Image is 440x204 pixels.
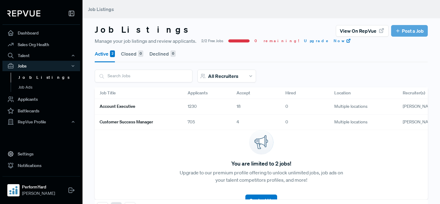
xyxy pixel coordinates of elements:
[304,38,351,44] a: Upgrade Now
[183,115,232,130] div: 705
[2,61,80,71] button: Jobs
[336,25,389,37] button: View on RepVue
[2,39,80,50] a: Sales Org Health
[249,130,273,155] img: announcement
[88,6,114,12] span: Job Listings
[170,50,176,57] div: 0
[2,105,80,117] a: Battlecards
[403,119,436,125] span: [PERSON_NAME]
[95,70,192,82] input: Search Jobs
[95,37,196,45] span: Manage your job listings and review applicants.
[2,148,80,160] a: Settings
[95,24,194,35] h3: Job Listings
[178,169,345,184] p: Upgrade to our premium profile offering to unlock unlimited jobs, job ads on your talent competit...
[232,115,280,130] div: 4
[188,90,208,96] span: Applicants
[249,197,273,203] span: Contact Us
[2,117,80,127] button: RepVue Profile
[100,101,173,112] a: Account Executive
[9,185,18,195] img: PerformYard
[334,90,351,96] span: Location
[22,190,55,197] span: [PERSON_NAME]
[121,45,143,62] button: Closed 0
[183,99,232,115] div: 1230
[403,90,425,96] span: Recruiter(s)
[280,115,329,130] div: 0
[149,45,176,62] button: Declined 0
[2,93,80,105] a: Applicants
[110,50,115,57] div: 2
[22,184,55,190] strong: PerformYard
[2,50,80,61] button: Talent
[403,104,436,109] span: [PERSON_NAME]
[231,159,291,168] span: You are limited to 2 jobs!
[255,38,299,44] span: 0 remaining!
[100,104,135,109] h6: Account Executive
[2,176,80,199] a: PerformYardPerformYard[PERSON_NAME]
[7,10,40,16] img: RepVue
[2,160,80,171] a: Notifications
[280,99,329,115] div: 0
[100,90,116,96] span: Job Title
[11,82,88,92] a: Job Ads
[201,38,223,44] span: 2/2 Free Jobs
[208,73,238,79] span: All Recruiters
[329,115,398,130] div: Multiple locations
[11,73,88,82] a: Job Listings
[138,50,143,57] div: 0
[100,117,173,127] a: Customer Success Manager
[100,119,153,125] h6: Customer Success Manager
[329,99,398,115] div: Multiple locations
[232,99,280,115] div: 18
[2,27,80,39] a: Dashboard
[237,90,250,96] span: Accept
[285,90,296,96] span: Hired
[95,45,115,62] button: Active 2
[340,27,376,35] span: View on RepVue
